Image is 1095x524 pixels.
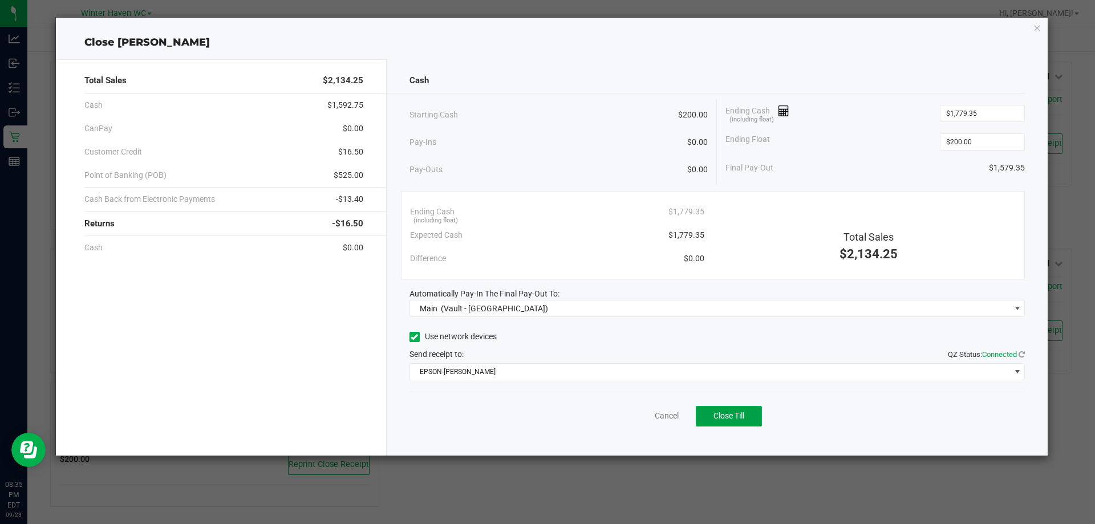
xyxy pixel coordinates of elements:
div: Returns [84,212,363,236]
span: Expected Cash [410,229,463,241]
span: (including float) [413,216,458,226]
span: QZ Status: [948,350,1025,359]
span: Cash Back from Electronic Payments [84,193,215,205]
span: Total Sales [84,74,127,87]
span: Cash [84,242,103,254]
span: Cash [409,74,429,87]
span: $0.00 [687,136,708,148]
span: (including float) [729,115,774,125]
span: $2,134.25 [839,247,898,261]
span: $0.00 [343,242,363,254]
span: Point of Banking (POB) [84,169,167,181]
span: $0.00 [687,164,708,176]
span: Difference [410,253,446,265]
span: Cash [84,99,103,111]
span: Close Till [713,411,744,420]
span: $200.00 [678,109,708,121]
button: Close Till [696,406,762,426]
span: Automatically Pay-In The Final Pay-Out To: [409,289,559,298]
span: Starting Cash [409,109,458,121]
span: Final Pay-Out [725,162,773,174]
span: $16.50 [338,146,363,158]
span: EPSON-[PERSON_NAME] [410,364,1011,380]
span: $525.00 [334,169,363,181]
span: Main [420,304,437,313]
span: -$13.40 [336,193,363,205]
iframe: Resource center [11,433,46,467]
span: Ending Cash [410,206,455,218]
label: Use network devices [409,331,497,343]
span: $0.00 [343,123,363,135]
span: $0.00 [684,253,704,265]
span: $2,134.25 [323,74,363,87]
span: $1,779.35 [668,229,704,241]
span: Send receipt to: [409,350,464,359]
span: $1,579.35 [989,162,1025,174]
span: $1,779.35 [668,206,704,218]
span: Total Sales [843,231,894,243]
span: Pay-Ins [409,136,436,148]
span: Customer Credit [84,146,142,158]
span: CanPay [84,123,112,135]
span: Pay-Outs [409,164,443,176]
div: Close [PERSON_NAME] [56,35,1048,50]
span: Connected [982,350,1017,359]
span: Ending Float [725,133,770,151]
span: -$16.50 [332,217,363,230]
span: (Vault - [GEOGRAPHIC_DATA]) [441,304,548,313]
span: $1,592.75 [327,99,363,111]
a: Cancel [655,410,679,422]
span: Ending Cash [725,105,789,122]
